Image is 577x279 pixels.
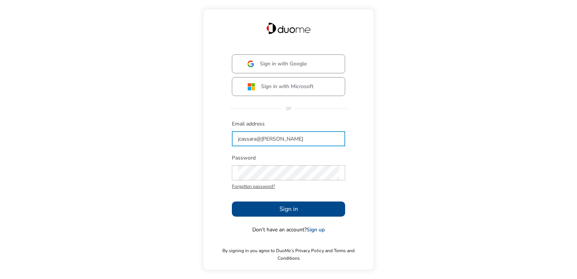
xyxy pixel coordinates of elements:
span: Password [232,154,345,162]
button: Sign in with Google [232,54,345,73]
a: Sign up [307,226,325,233]
img: ms.svg [247,83,255,91]
button: Sign in with Microsoft [232,77,345,96]
span: By signing in you agree to DuoMe’s Privacy Policy and Terms and Conditions [211,247,366,262]
span: Sign in with Google [260,60,307,68]
button: Sign in [232,201,345,217]
span: Forgotten password? [232,183,345,190]
span: Email address [232,120,345,128]
span: Sign in [279,205,298,214]
img: Duome [267,23,310,34]
span: or [282,104,295,112]
span: Don’t have an account? [252,226,325,234]
img: google.svg [247,60,254,67]
span: Sign in with Microsoft [261,83,313,90]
